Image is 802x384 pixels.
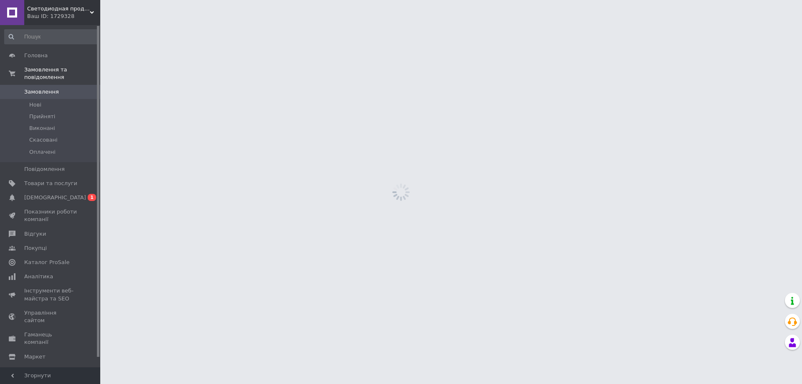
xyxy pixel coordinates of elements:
[24,273,53,280] span: Аналітика
[24,309,77,324] span: Управління сайтом
[24,353,46,361] span: Маркет
[27,13,100,20] div: Ваш ID: 1729328
[29,125,55,132] span: Виконані
[27,5,90,13] span: Светодиодная продукция от компании LED-ДНЕПР
[24,208,77,223] span: Показники роботи компанії
[24,52,48,59] span: Головна
[24,331,77,346] span: Гаманець компанії
[88,194,96,201] span: 1
[24,194,86,201] span: [DEMOGRAPHIC_DATA]
[29,113,55,120] span: Прийняті
[24,244,47,252] span: Покупці
[24,259,69,266] span: Каталог ProSale
[24,180,77,187] span: Товари та послуги
[24,230,46,238] span: Відгуки
[24,88,59,96] span: Замовлення
[24,66,100,81] span: Замовлення та повідомлення
[4,29,99,44] input: Пошук
[29,101,41,109] span: Нові
[24,165,65,173] span: Повідомлення
[29,148,56,156] span: Оплачені
[24,287,77,302] span: Інструменти веб-майстра та SEO
[29,136,58,144] span: Скасовані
